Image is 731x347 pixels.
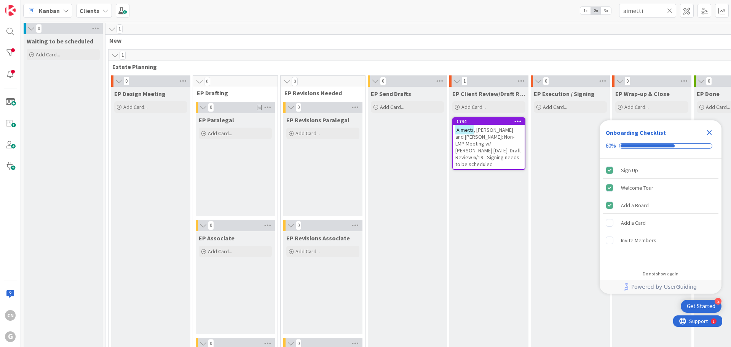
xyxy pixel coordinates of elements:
span: Add Card... [706,104,730,110]
div: G [5,331,16,342]
span: 0 [295,103,302,112]
span: 0 [208,103,214,112]
div: Sign Up [621,166,638,175]
div: Checklist progress: 60% [606,142,715,149]
div: Open Get Started checklist, remaining modules: 2 [681,300,721,313]
span: Support [16,1,35,10]
div: Add a Card is incomplete. [603,214,718,231]
input: Quick Filter... [619,4,676,18]
div: 1 [40,3,41,9]
span: EP Paralegal [199,116,234,124]
span: Add Card... [380,104,404,110]
span: 0 [706,77,712,86]
div: Invite Members [621,236,656,245]
div: Checklist Container [600,120,721,294]
div: 1744 [456,119,525,124]
span: 1x [580,7,591,14]
span: Add Card... [123,104,148,110]
span: 1 [117,24,123,34]
span: EP Revisions Associate [286,234,350,242]
span: Add Card... [624,104,649,110]
span: 2x [591,7,601,14]
div: Onboarding Checklist [606,128,666,137]
span: 0 [624,77,630,86]
div: Checklist items [600,159,721,266]
span: 0 [204,77,210,86]
span: EP Revisions Needed [284,89,356,97]
a: Powered by UserGuiding [603,280,718,294]
div: Sign Up is complete. [603,162,718,179]
span: EP Wrap-up & Close [615,90,670,98]
img: Visit kanbanzone.com [5,5,16,16]
b: Clients [80,7,99,14]
span: 0 [36,24,42,33]
div: Add a Board is complete. [603,197,718,214]
span: 0 [208,221,214,230]
span: , [PERSON_NAME] and [PERSON_NAME]: Non-LMP Meeting w/ [PERSON_NAME] [DATE]: Draft Review 6/19 - S... [455,126,521,168]
div: Welcome Tour [621,183,653,192]
div: Add a Board [621,201,649,210]
div: Invite Members is incomplete. [603,232,718,249]
div: Welcome Tour is complete. [603,179,718,196]
span: Add Card... [208,130,232,137]
div: Footer [600,280,721,294]
a: 1744Aimetti, [PERSON_NAME] and [PERSON_NAME]: Non-LMP Meeting w/ [PERSON_NAME] [DATE]: Draft Revi... [452,117,525,170]
span: EP Associate [199,234,235,242]
span: 1 [461,77,468,86]
span: Add Card... [295,248,320,255]
span: Add Card... [295,130,320,137]
span: EP Design Meeting [114,90,166,98]
div: CN [5,310,16,321]
div: Get Started [687,302,715,310]
span: Kanban [39,6,60,15]
span: Waiting to be scheduled [27,37,93,45]
div: Add a Card [621,218,646,227]
span: 0 [295,221,302,230]
span: Add Card... [208,248,232,255]
span: 0 [380,77,386,86]
span: Powered by UserGuiding [631,282,697,291]
span: EP Done [697,90,720,98]
mark: Aimetti [455,125,474,134]
div: 60% [606,142,616,149]
div: 1744 [453,118,525,125]
span: EP Send Drafts [371,90,411,98]
div: Close Checklist [703,126,715,139]
span: 0 [292,77,298,86]
div: 1744Aimetti, [PERSON_NAME] and [PERSON_NAME]: Non-LMP Meeting w/ [PERSON_NAME] [DATE]: Draft Revi... [453,118,525,169]
span: EP Client Review/Draft Review Meeting [452,90,525,98]
span: EP Drafting [197,89,268,97]
span: 0 [123,77,129,86]
span: Add Card... [461,104,486,110]
div: 2 [715,298,721,305]
span: 0 [543,77,549,86]
span: 3x [601,7,611,14]
span: Add Card... [543,104,567,110]
span: EP Execution / Signing [534,90,595,98]
div: Do not show again [643,271,678,277]
span: 1 [120,51,126,60]
span: EP Revisions Paralegal [286,116,350,124]
span: Add Card... [36,51,60,58]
